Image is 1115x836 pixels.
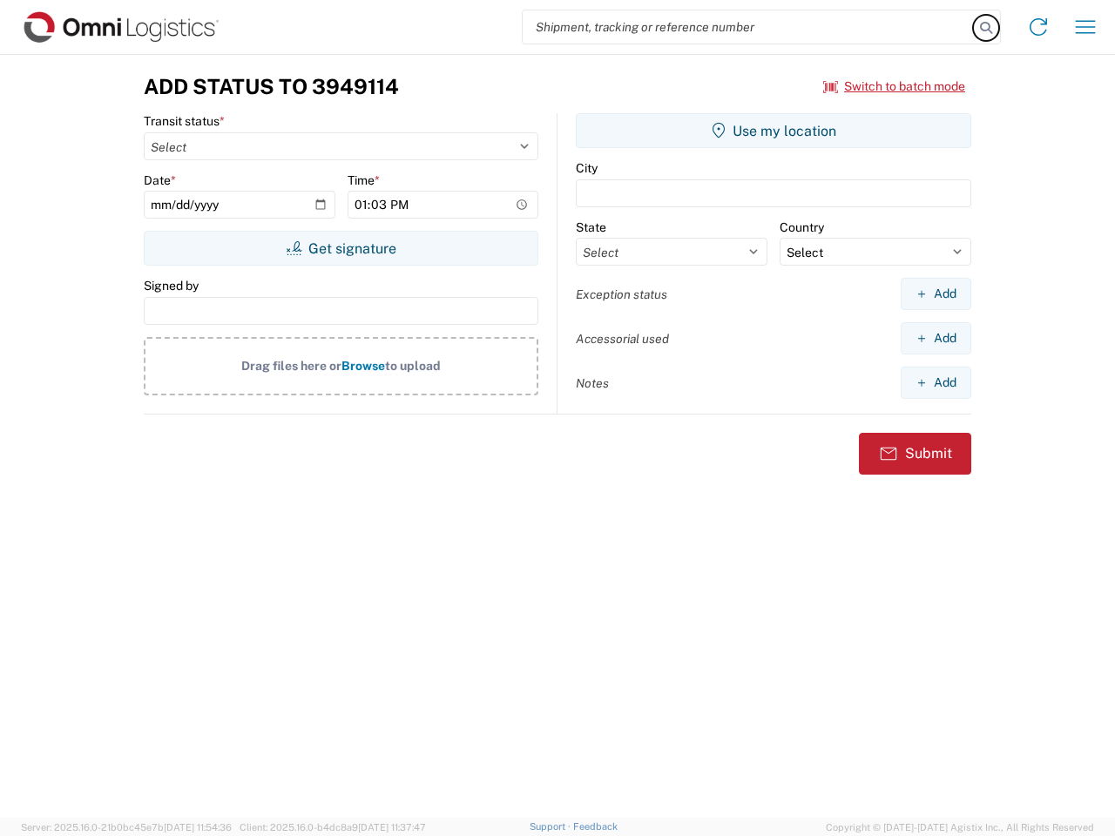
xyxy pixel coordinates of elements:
[21,822,232,833] span: Server: 2025.16.0-21b0bc45e7b
[241,359,341,373] span: Drag files here or
[341,359,385,373] span: Browse
[348,172,380,188] label: Time
[144,113,225,129] label: Transit status
[523,10,974,44] input: Shipment, tracking or reference number
[780,219,824,235] label: Country
[576,331,669,347] label: Accessorial used
[358,822,426,833] span: [DATE] 11:37:47
[164,822,232,833] span: [DATE] 11:54:36
[144,278,199,293] label: Signed by
[901,367,971,399] button: Add
[144,74,399,99] h3: Add Status to 3949114
[901,278,971,310] button: Add
[823,72,965,101] button: Switch to batch mode
[859,433,971,475] button: Submit
[530,821,573,832] a: Support
[576,113,971,148] button: Use my location
[144,172,176,188] label: Date
[576,375,609,391] label: Notes
[901,322,971,354] button: Add
[576,219,606,235] label: State
[576,160,598,176] label: City
[826,819,1094,835] span: Copyright © [DATE]-[DATE] Agistix Inc., All Rights Reserved
[573,821,618,832] a: Feedback
[240,822,426,833] span: Client: 2025.16.0-b4dc8a9
[576,287,667,302] label: Exception status
[144,231,538,266] button: Get signature
[385,359,441,373] span: to upload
